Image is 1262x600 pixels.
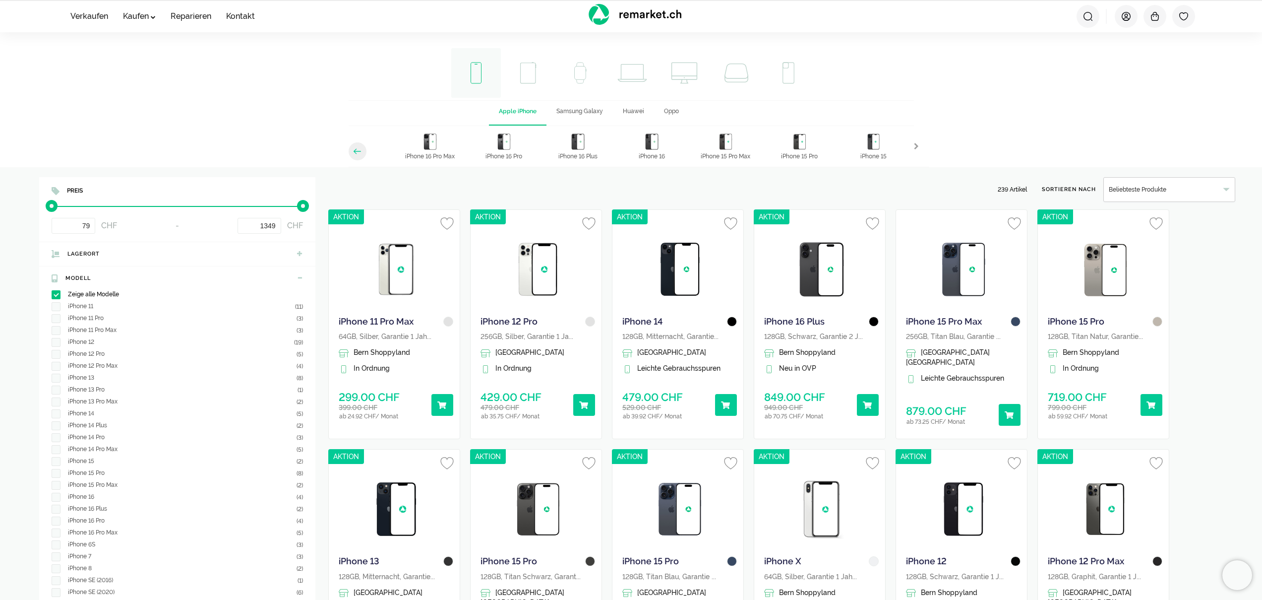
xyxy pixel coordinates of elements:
[1076,232,1135,307] img: zAQyBHaixq71VL9UdsRK.jpg
[52,362,118,371] a: iPhone 12 Pro Max
[68,564,92,573] span: iPhone 8
[68,469,105,478] span: iPhone 15 Pro
[906,348,990,366] span: [GEOGRAPHIC_DATA] [GEOGRAPHIC_DATA]
[339,556,443,567] p: iPhone 13
[630,126,674,167] a: iPhone 16
[297,458,303,466] span: (2)
[998,185,1027,194] p: 239 Artikel
[68,398,118,406] span: iPhone 13 Pro Max
[52,409,94,418] a: iPhone 14
[650,472,710,546] img: XsoctZdMDr4nNTWQ6Jze.jpg
[499,108,537,115] span: Apple iPhone
[68,409,94,418] span: iPhone 14
[68,540,95,549] span: iPhone 6S
[297,493,303,502] span: (4)
[176,218,179,234] div: -
[792,472,851,546] img: lY7DwiqBLJ2IePjF9Ok8.jpg
[339,332,450,341] div: 64GB, Silber, Garantie 1 Jah...
[481,332,592,341] div: 256GB, Silber, Garantie 1 Ja...
[1048,572,1159,582] div: 128GB, Graphit, Garantie 1 J...
[851,126,896,167] a: iPhone 15
[1179,11,1189,21] img: heart-icon
[781,152,818,161] span: iPhone 15 Pro
[226,11,255,21] a: Kontakt
[1121,11,1131,21] img: user-icon
[52,481,118,490] a: iPhone 15 Pro Max
[623,108,644,115] span: Huawei
[607,48,657,98] a: MacBook kaufen
[354,589,422,597] span: [GEOGRAPHIC_DATA]
[52,540,95,549] a: iPhone 6S
[297,350,303,359] span: (5)
[779,364,816,372] span: Neu in OVP
[52,374,94,383] a: iPhone 13
[339,403,377,412] p: 399.00 CHF
[637,364,721,372] span: Leichte Gebrauchsspuren
[68,552,91,561] span: iPhone 7
[451,48,501,98] a: Smartphone kaufen
[906,556,1011,567] p: iPhone 12
[1063,364,1099,372] span: In Ordnung
[906,404,966,417] p: 879.00 CHF
[546,101,613,126] a: Samsung Galaxy
[70,11,108,21] a: Verkaufen
[623,412,682,419] p: ab 39.92 CHF / Monat
[1150,11,1160,21] img: cart-icon
[779,348,836,356] span: Bern Shoppyland
[934,232,993,307] img: NzM1kivZ63q8RyB9ashY.jpg
[921,589,977,597] span: Bern Shoppyland
[772,126,827,167] a: iPhone 15 Pro
[555,48,605,98] a: Watch kaufen
[1048,317,1152,327] p: iPhone 15 Pro
[68,433,105,442] span: iPhone 14 Pro
[238,218,303,234] div: CHF
[481,412,540,419] p: ab 35.75 CHF / Monat
[297,553,303,561] span: (3)
[68,576,113,585] span: iPhone SE (2016)
[712,48,761,98] a: Mac Mini kaufen
[477,126,531,167] a: iPhone 16 Pro
[764,48,813,98] a: Zubehör kaufen
[622,332,733,341] div: 128GB, Mitternacht, Garantie...
[297,446,303,454] span: (5)
[297,362,303,371] span: (4)
[1222,560,1252,590] iframe: Brevo live chat
[495,364,532,372] span: In Ordnung
[297,481,303,490] span: (2)
[68,338,94,347] span: iPhone 12
[622,391,683,403] p: 479.00 CHF
[68,588,115,597] span: iPhone SE (2020)
[297,434,303,442] span: (3)
[68,350,105,359] span: iPhone 12 Pro
[622,317,727,327] p: iPhone 14
[297,541,303,549] span: (3)
[68,445,118,454] span: iPhone 14 Pro Max
[65,275,91,281] span: Modell
[297,529,303,537] span: (5)
[297,398,303,406] span: (2)
[68,457,94,466] span: iPhone 15
[1048,391,1107,403] p: 719.00 CHF
[549,126,606,167] a: iPhone 16 Plus
[68,505,107,514] span: iPhone 16 Plus
[650,232,710,307] img: lFPH7KVSG8296cbgImUL.jpg
[637,348,706,356] span: [GEOGRAPHIC_DATA]
[366,232,426,307] img: 5JC0sg8iTUpV6AWceZ7z.jpg
[297,422,303,430] span: (2)
[52,493,94,502] a: iPhone 16
[381,141,391,151] button: Previous
[1048,556,1152,567] p: iPhone 12 Pro Max
[508,232,568,307] img: uS3niehWyY7QzjUwZEpt.jpg
[764,556,869,567] p: iPhone X
[1048,412,1107,419] p: ab 59.92 CHF / Monat
[906,417,966,425] p: ab 73.25 CHF / Monat
[52,517,105,526] a: iPhone 16 Pro
[68,421,107,430] span: iPhone 14 Plus
[52,457,94,466] a: iPhone 15
[664,108,679,115] span: Oppo
[52,302,93,311] a: iPhone 11
[52,588,115,597] a: iPhone SE (2020)
[52,433,105,442] a: iPhone 14 Pro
